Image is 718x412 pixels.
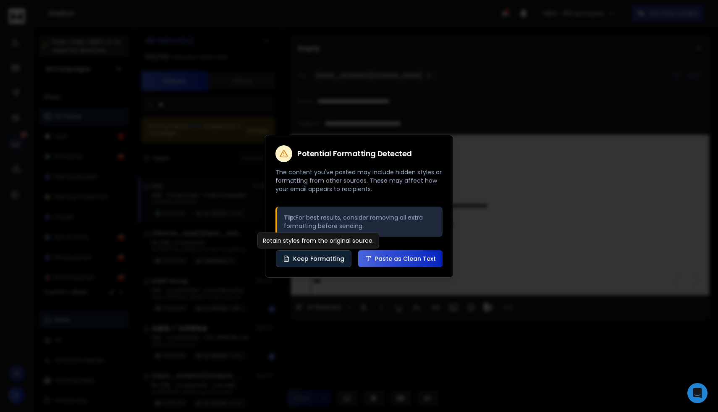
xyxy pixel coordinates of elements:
[284,213,296,222] strong: Tip:
[275,168,443,193] p: The content you've pasted may include hidden styles or formatting from other sources. These may a...
[358,250,443,267] button: Paste as Clean Text
[276,250,351,267] button: Keep Formatting
[297,150,412,157] h2: Potential Formatting Detected
[257,233,379,249] div: Retain styles from the original source.
[284,213,436,230] p: For best results, consider removing all extra formatting before sending.
[687,383,708,403] div: Open Intercom Messenger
